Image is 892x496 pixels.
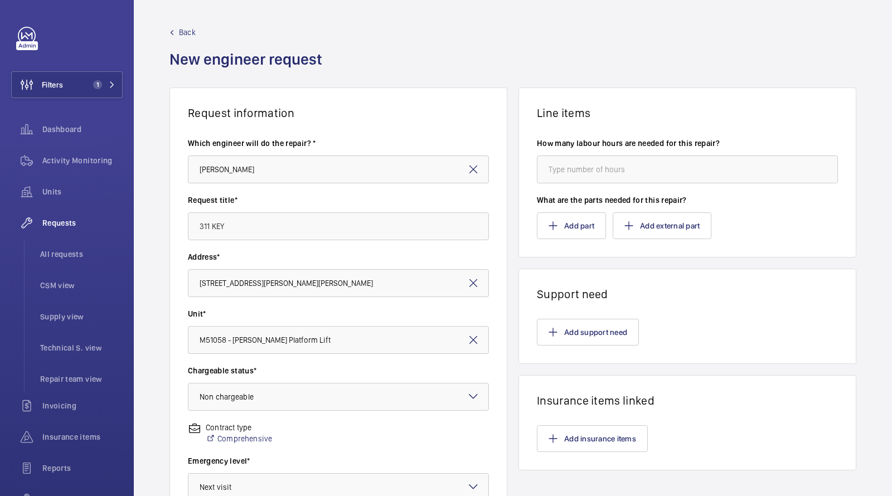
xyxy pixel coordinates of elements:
[188,251,489,262] label: Address*
[188,106,489,120] h1: Request information
[537,425,648,452] button: Add insurance items
[537,212,606,239] button: Add part
[42,400,123,411] span: Invoicing
[42,463,123,474] span: Reports
[537,287,838,301] h1: Support need
[42,186,123,197] span: Units
[188,308,489,319] label: Unit*
[42,155,123,166] span: Activity Monitoring
[93,80,102,89] span: 1
[537,155,838,183] input: Type number of hours
[40,311,123,322] span: Supply view
[188,194,489,206] label: Request title*
[42,124,123,135] span: Dashboard
[537,319,639,346] button: Add support need
[40,280,123,291] span: CSM view
[188,455,489,466] label: Emergency level*
[188,212,489,240] input: Type request title
[188,155,489,183] input: Select engineer
[40,342,123,353] span: Technical S. view
[537,194,838,206] label: What are the parts needed for this repair?
[169,49,329,87] h1: New engineer request
[206,422,272,433] p: Contract type
[188,269,489,297] input: Enter address
[188,326,489,354] input: Enter unit
[537,106,838,120] h1: Line items
[42,431,123,442] span: Insurance items
[537,393,838,407] h1: Insurance items linked
[200,392,254,401] span: Non chargeable
[613,212,711,239] button: Add external part
[200,483,231,492] span: Next visit
[42,217,123,228] span: Requests
[40,249,123,260] span: All requests
[179,27,196,38] span: Back
[537,138,838,149] label: How many labour hours are needed for this repair?
[40,373,123,385] span: Repair team view
[188,138,489,149] label: Which engineer will do the repair? *
[42,79,63,90] span: Filters
[11,71,123,98] button: Filters1
[188,365,489,376] label: Chargeable status*
[206,433,272,444] a: Comprehensive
